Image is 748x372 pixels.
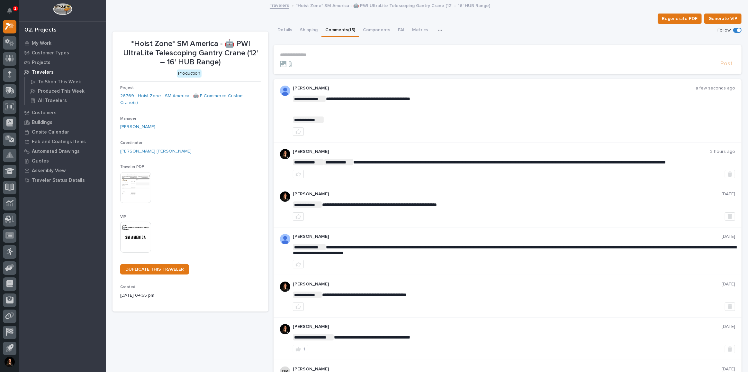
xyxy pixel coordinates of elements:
p: Travelers [32,70,54,75]
button: Regenerate PDF [658,14,702,24]
a: DUPLICATE THIS TRAVELER [120,264,189,274]
a: [PERSON_NAME] [120,124,155,130]
p: Onsite Calendar [32,129,69,135]
button: users-avatar [3,355,16,369]
p: Buildings [32,120,52,126]
a: Fab and Coatings Items [19,137,106,146]
img: ALV-UjUW5P6fp_EKJDib9bSu4i9siC2VWaYoJ4wmsxqwS8ugEzqt2jUn7pYeYhA5TGr5A6D3IzuemHUGlvM5rCUNVp4NrpVac... [280,191,290,202]
div: Production [177,70,202,78]
p: [PERSON_NAME] [293,234,722,239]
p: [DATE] [722,324,735,330]
img: ALV-UjUW5P6fp_EKJDib9bSu4i9siC2VWaYoJ4wmsxqwS8ugEzqt2jUn7pYeYhA5TGr5A6D3IzuemHUGlvM5rCUNVp4NrpVac... [280,324,290,334]
p: Traveler Status Details [32,178,85,183]
p: Customers [32,110,57,116]
p: Fab and Coatings Items [32,139,86,145]
a: 26769 - Hoist Zone - SM America - 🤖 E-Commerce Custom Crane(s) [120,93,261,106]
p: Produced This Week [38,88,85,94]
button: Shipping [296,24,321,37]
p: [PERSON_NAME] [293,86,696,91]
button: Delete post [725,302,735,311]
p: Automated Drawings [32,149,80,154]
div: 02. Projects [24,27,57,34]
a: Assembly View [19,166,106,175]
span: Traveler PDF [120,165,144,169]
p: Assembly View [32,168,66,174]
img: Workspace Logo [53,3,72,15]
p: Customer Types [32,50,69,56]
div: 1 [303,347,305,351]
button: Delete post [725,345,735,353]
button: Delete post [725,212,735,221]
span: DUPLICATE THIS TRAVELER [125,267,184,272]
p: 1 [14,6,16,11]
a: Travelers [270,1,289,9]
p: [PERSON_NAME] [293,367,722,372]
p: *Hoist Zone* SM America - 🤖 PWI UltraLite Telescoping Gantry Crane (12' – 16' HUB Range) [296,2,491,9]
span: Generate VIP [708,15,737,23]
button: Components [359,24,394,37]
p: [DATE] 04:55 pm [120,292,261,299]
button: Comments (15) [321,24,359,37]
span: Manager [120,117,136,121]
img: AD_cMMROVhewrCPqdu1DyWElRfTPtaMDIZb0Cz2p22wkP4SfGmFYCmSpR4ubGkS2JiFWMw9FE42fAOOw7Djl2MNBNTCFnhXYx... [280,86,290,96]
p: a few seconds ago [696,86,735,91]
p: [PERSON_NAME] [293,282,722,287]
a: Produced This Week [25,87,106,96]
button: like this post [293,127,304,136]
button: 1 [293,345,308,353]
p: My Work [32,41,51,46]
p: Follow [717,28,731,33]
button: Notifications [3,4,16,17]
a: Buildings [19,117,106,127]
button: Delete post [725,170,735,178]
span: Created [120,285,135,289]
div: Notifications1 [8,8,16,18]
span: Coordinator [120,141,142,145]
span: Post [720,60,733,68]
span: Project [120,86,134,90]
button: like this post [293,170,304,178]
img: ALV-UjUW5P6fp_EKJDib9bSu4i9siC2VWaYoJ4wmsxqwS8ugEzqt2jUn7pYeYhA5TGr5A6D3IzuemHUGlvM5rCUNVp4NrpVac... [280,149,290,159]
p: [PERSON_NAME] [293,191,722,197]
img: ALV-UjUW5P6fp_EKJDib9bSu4i9siC2VWaYoJ4wmsxqwS8ugEzqt2jUn7pYeYhA5TGr5A6D3IzuemHUGlvM5rCUNVp4NrpVac... [280,282,290,292]
p: [DATE] [722,234,735,239]
a: Customers [19,108,106,117]
p: To Shop This Week [38,79,81,85]
img: AD_cMMROVhewrCPqdu1DyWElRfTPtaMDIZb0Cz2p22wkP4SfGmFYCmSpR4ubGkS2JiFWMw9FE42fAOOw7Djl2MNBNTCFnhXYx... [280,234,290,244]
button: like this post [293,302,304,311]
p: [DATE] [722,282,735,287]
a: Travelers [19,67,106,77]
a: Projects [19,58,106,67]
button: FAI [394,24,408,37]
p: 2 hours ago [710,149,735,154]
a: Customer Types [19,48,106,58]
button: Details [274,24,296,37]
a: Traveler Status Details [19,175,106,185]
a: Quotes [19,156,106,166]
a: My Work [19,38,106,48]
a: [PERSON_NAME] [PERSON_NAME] [120,148,192,155]
button: like this post [293,212,304,221]
p: All Travelers [38,98,67,104]
p: Quotes [32,158,49,164]
p: [DATE] [722,367,735,372]
button: Post [718,60,735,68]
button: Metrics [408,24,432,37]
p: [DATE] [722,191,735,197]
span: Regenerate PDF [662,15,698,23]
button: Generate VIP [704,14,742,24]
a: All Travelers [25,96,106,105]
p: Projects [32,60,50,66]
span: VIP [120,215,126,219]
a: Automated Drawings [19,146,106,156]
a: Onsite Calendar [19,127,106,137]
a: To Shop This Week [25,77,106,86]
button: like this post [293,260,304,268]
p: *Hoist Zone* SM America - 🤖 PWI UltraLite Telescoping Gantry Crane (12' – 16' HUB Range) [120,39,261,67]
p: [PERSON_NAME] [293,324,722,330]
p: [PERSON_NAME] [293,149,710,154]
